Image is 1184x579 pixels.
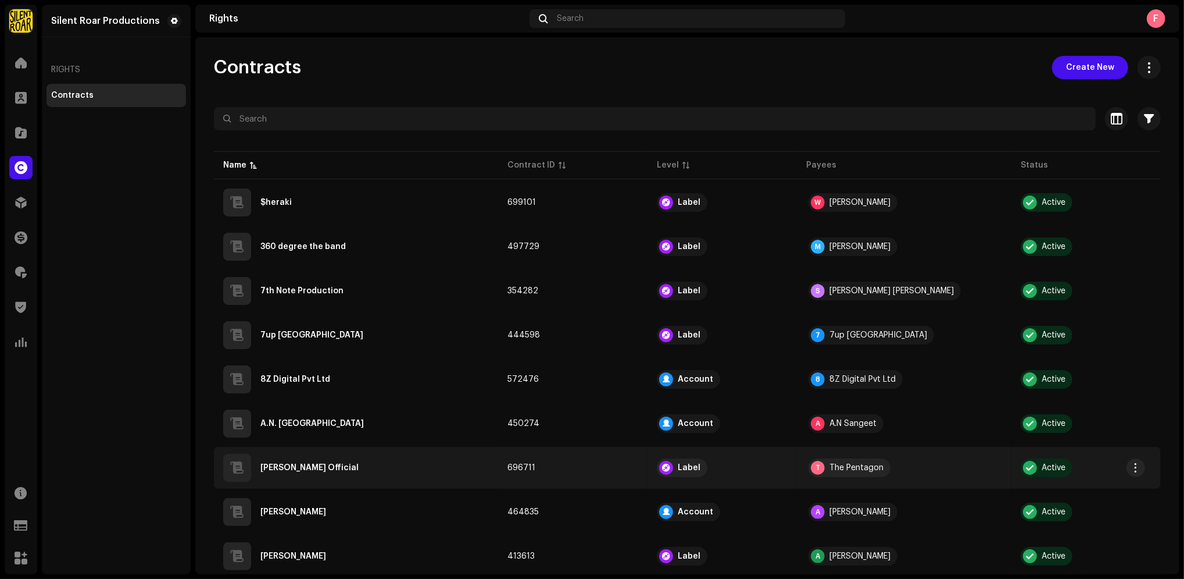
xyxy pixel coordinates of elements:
span: Label [657,237,788,256]
span: 413613 [507,552,535,560]
span: 696711 [507,464,535,472]
span: Search [557,14,584,23]
div: Label [678,198,700,207]
div: Active [1042,420,1065,428]
div: 7up Pakistan [260,331,363,339]
span: Label [657,547,788,566]
span: Label [657,459,788,477]
div: T [811,461,825,475]
div: A [811,417,825,431]
span: Account [657,503,788,521]
div: A [811,505,825,519]
div: Active [1042,198,1065,207]
span: Contracts [214,56,301,79]
div: A.N Sangeet [829,420,877,428]
div: [PERSON_NAME] [829,508,890,516]
div: 7 [811,328,825,342]
div: Account [678,508,713,516]
div: Active [1042,552,1065,560]
span: 450274 [507,420,539,428]
div: Active [1042,243,1065,251]
span: 497729 [507,243,539,251]
div: Name [223,159,246,171]
div: Active [1042,464,1065,472]
re-a-nav-header: Rights [46,56,186,84]
input: Search [214,107,1096,130]
div: Label [678,552,700,560]
div: [PERSON_NAME] [829,552,890,560]
div: Active [1042,508,1065,516]
div: Active [1042,287,1065,295]
div: Aash Rohan [260,552,326,560]
div: 7up [GEOGRAPHIC_DATA] [829,331,927,339]
span: Create New [1066,56,1114,79]
div: Rights [209,14,525,23]
div: 7th Note Production [260,287,344,295]
span: Label [657,282,788,300]
div: 8 [811,372,825,386]
div: [PERSON_NAME] [829,243,890,251]
div: Label [678,464,700,472]
div: 360 degree the band [260,243,346,251]
div: Aamir Sindhi Official [260,464,359,472]
div: [PERSON_NAME] [PERSON_NAME] [829,287,954,295]
div: Contract ID [507,159,555,171]
span: 464835 [507,508,539,516]
div: Active [1042,331,1065,339]
div: Contracts [51,91,94,100]
div: Silent Roar Productions [51,16,160,26]
div: Label [678,331,700,339]
div: 8Z Digital Pvt Ltd [829,375,896,383]
span: 444598 [507,331,540,339]
div: $heraki [260,198,292,207]
div: [PERSON_NAME] [829,198,890,207]
div: Level [657,159,679,171]
span: Label [657,193,788,212]
div: Label [678,287,700,295]
span: Account [657,414,788,433]
button: Create New [1052,56,1128,79]
div: Aarohan Malla [260,508,326,516]
span: Label [657,326,788,344]
img: fcfd72e7-8859-4002-b0df-9a7058150634 [9,9,33,33]
div: W [811,196,825,209]
div: Account [678,420,713,428]
div: 8Z Digital Pvt Ltd [260,375,330,383]
div: A.N. Sangeet [260,420,364,428]
span: 354282 [507,287,538,295]
span: Account [657,370,788,389]
div: Account [678,375,713,383]
div: Active [1042,375,1065,383]
div: A [811,549,825,563]
div: The Pentagon [829,464,883,472]
re-m-nav-item: Contracts [46,84,186,107]
div: S [811,284,825,298]
span: 572476 [507,375,539,383]
div: Label [678,243,700,251]
div: F [1147,9,1165,28]
div: M [811,240,825,254]
span: 699101 [507,198,536,207]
